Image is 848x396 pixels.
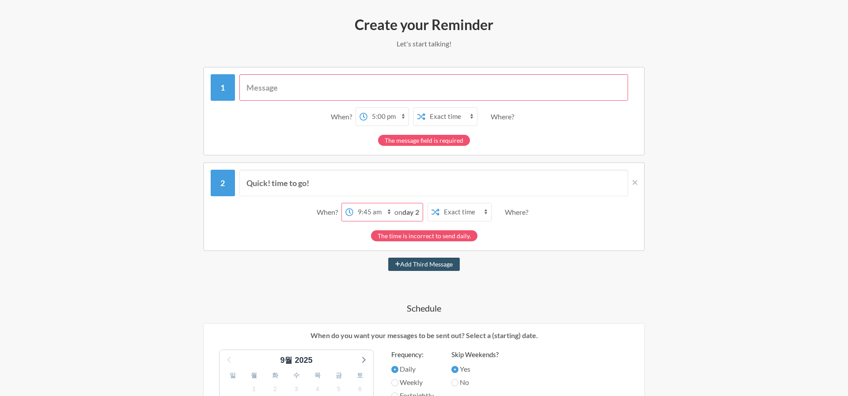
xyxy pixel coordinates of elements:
[317,203,341,221] div: When?
[388,258,460,271] button: Add Third Message
[378,135,470,146] div: The message field is required
[391,350,434,360] label: Frequency:
[402,208,419,216] strong: day 2
[391,366,398,373] input: Daily
[451,350,499,360] label: Skip Weekends?
[222,369,243,382] div: 일
[349,369,371,382] div: 토
[391,364,434,374] label: Daily
[333,383,345,395] span: 2025년 10월 5일 일요일
[391,377,434,388] label: Weekly
[168,302,680,314] h4: Schedule
[311,383,324,395] span: 2025년 10월 4일 토요일
[451,366,458,373] input: Yes
[328,369,349,382] div: 금
[371,230,477,241] div: The time is incorrect to send daily.
[168,38,680,49] p: Let's start talking!
[239,170,628,196] input: Message
[331,107,356,126] div: When?
[491,107,518,126] div: Where?
[248,383,260,395] span: 2025년 10월 1일 수요일
[269,383,281,395] span: 2025년 10월 2일 목요일
[354,383,366,395] span: 2025년 10월 6일 월요일
[276,354,316,366] div: 9월 2025
[394,208,419,216] span: on
[391,379,398,386] input: Weekly
[451,379,458,386] input: No
[505,203,532,221] div: Where?
[265,369,286,382] div: 화
[451,377,499,388] label: No
[307,369,328,382] div: 목
[286,369,307,382] div: 수
[290,383,303,395] span: 2025년 10월 3일 금요일
[239,74,628,101] input: Message
[243,369,265,382] div: 월
[168,15,680,34] h2: Create your Reminder
[451,364,499,374] label: Yes
[210,330,638,341] p: When do you want your messages to be sent out? Select a (starting) date.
